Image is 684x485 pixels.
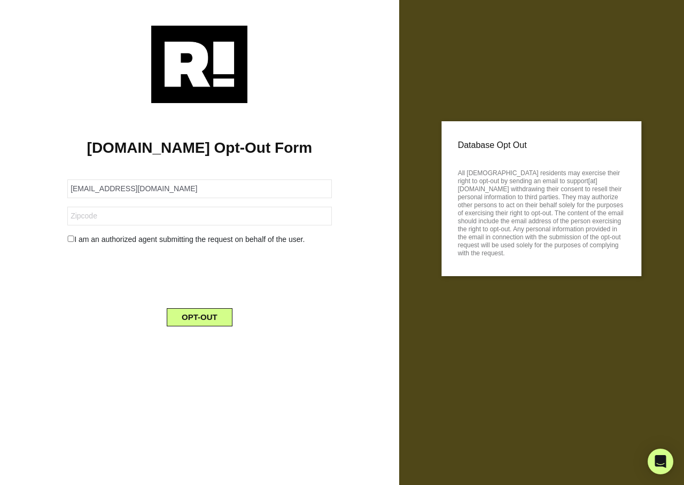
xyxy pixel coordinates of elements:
[59,234,339,245] div: I am an authorized agent submitting the request on behalf of the user.
[16,139,383,157] h1: [DOMAIN_NAME] Opt-Out Form
[458,137,625,153] p: Database Opt Out
[167,308,232,326] button: OPT-OUT
[458,166,625,257] p: All [DEMOGRAPHIC_DATA] residents may exercise their right to opt-out by sending an email to suppo...
[67,179,331,198] input: Email Address
[118,254,281,295] iframe: reCAPTCHA
[648,449,673,474] div: Open Intercom Messenger
[151,26,247,103] img: Retention.com
[67,207,331,225] input: Zipcode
